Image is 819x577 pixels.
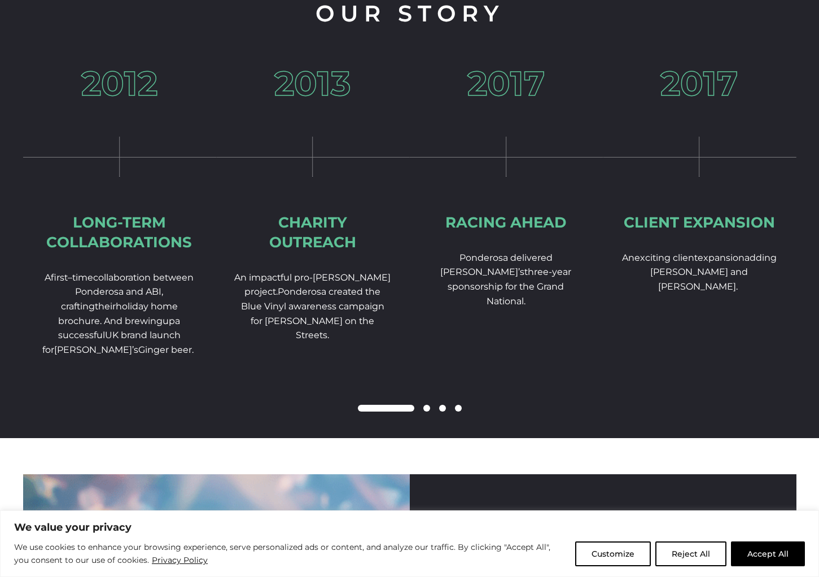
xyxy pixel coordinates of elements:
[151,553,208,567] a: Privacy Policy
[624,213,775,233] div: Client expansion
[634,252,640,263] span: e
[148,316,163,326] span: ing
[54,344,138,355] span: [PERSON_NAME]’s
[104,301,110,312] span: e
[731,541,805,566] button: Accept All
[104,316,110,326] span: A
[655,541,726,566] button: Reject All
[14,541,567,567] p: We use cookies to enhance your browsing experience, serve personalized ads or content, and analyz...
[100,316,102,326] span: .
[80,301,95,312] span: ing
[541,252,553,263] span: ed
[744,252,777,263] span: adding
[622,252,628,263] span: A
[448,266,571,306] span: three-year sponsorship for the Grand National.
[251,316,374,341] span: for [PERSON_NAME] on the Streets.
[628,252,634,263] span: n
[234,213,392,252] div: Charity Outreach
[467,67,545,100] h3: 2017
[61,301,80,312] span: craft
[163,316,175,326] span: up
[14,521,805,534] p: We value your privacy
[161,286,163,297] span: ,
[640,252,671,263] span: xciting
[445,213,566,233] div: Racing ahead
[110,316,148,326] span: nd brew
[110,301,116,312] span: ir
[698,252,744,263] span: expansion
[51,272,68,283] span: first
[234,272,391,298] span: An impactful pro-[PERSON_NAME] project.
[138,344,194,355] span: Ginger beer.
[42,330,181,355] span: UK brand launch for
[650,266,748,292] span: [PERSON_NAME] and [PERSON_NAME].
[95,301,104,312] span: th
[241,286,384,312] span: Ponderosa created the Blue Vinyl awareness campaign
[660,67,738,100] h3: 2017
[274,67,351,100] h3: 2013
[41,213,198,252] div: Long-term collaborations
[72,272,93,283] span: time
[673,252,698,263] span: client
[45,272,51,283] span: A
[58,301,178,326] span: holiday home brochure
[440,266,524,277] span: [PERSON_NAME]’s
[58,316,181,341] span: a successful
[81,67,157,100] h3: 2012
[68,272,72,283] span: –
[459,252,541,263] span: Ponderosa deliver
[575,541,651,566] button: Customize
[75,272,194,298] span: collaboration between Ponderosa and ABI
